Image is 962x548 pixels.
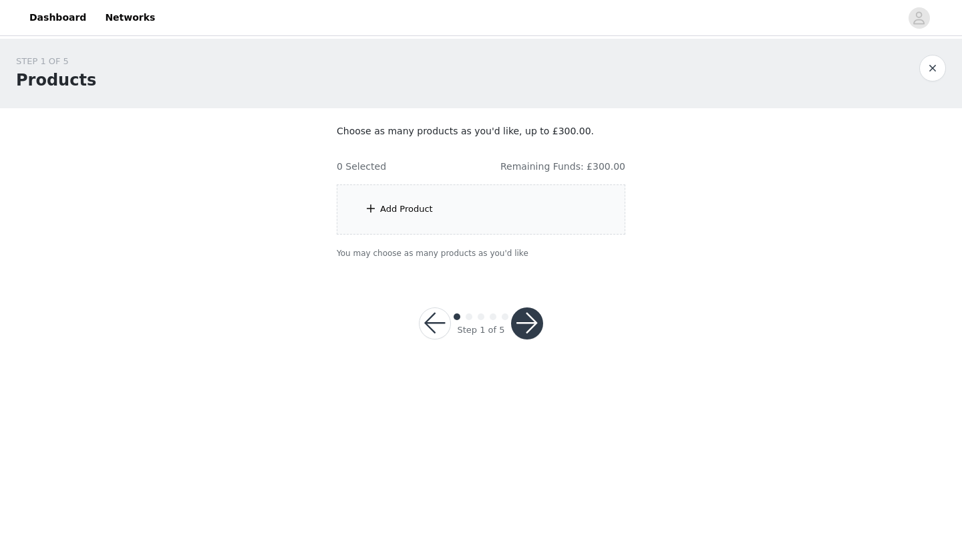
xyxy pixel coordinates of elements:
[21,3,94,33] a: Dashboard
[16,55,96,68] div: STEP 1 OF 5
[337,247,625,259] p: You may choose as many products as you'd like
[457,323,504,337] div: Step 1 of 5
[337,124,625,138] p: Choose as many products as you'd like, up to £300.00.
[913,7,925,29] div: avatar
[500,160,625,174] h4: Remaining Funds: £300.00
[380,202,433,216] div: Add Product
[337,160,386,174] h4: 0 Selected
[16,68,96,92] h1: Products
[97,3,163,33] a: Networks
